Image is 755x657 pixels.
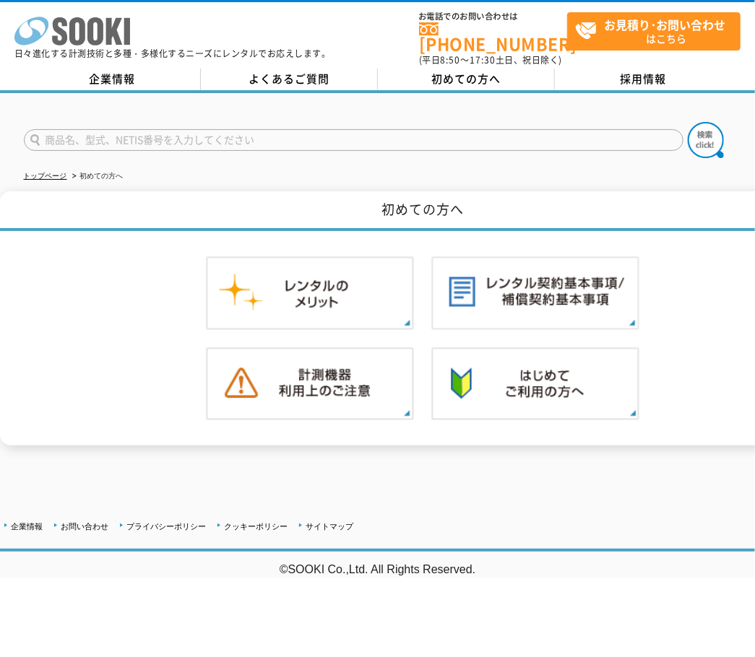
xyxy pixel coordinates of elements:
a: プライバシーポリシー [126,522,206,531]
a: お問い合わせ [61,522,108,531]
p: 日々進化する計測技術と多種・多様化するニーズにレンタルでお応えします。 [14,49,331,58]
span: 8:50 [441,53,461,66]
strong: お見積り･お問い合わせ [605,16,726,33]
a: クッキーポリシー [224,522,288,531]
a: [PHONE_NUMBER] [419,22,567,52]
span: はこちら [575,13,740,49]
img: レンタルのメリット [206,256,414,330]
span: (平日 ～ 土日、祝日除く) [419,53,562,66]
a: 企業情報 [24,69,201,90]
a: トップページ [24,172,67,180]
img: 初めての方へ [431,347,639,421]
a: お見積り･お問い合わせはこちら [567,12,741,51]
a: 採用情報 [555,69,732,90]
a: 企業情報 [11,522,43,531]
span: お電話でのお問い合わせは [419,12,567,21]
span: 初めての方へ [431,71,501,87]
span: 17:30 [470,53,496,66]
a: サイトマップ [306,522,353,531]
a: 初めての方へ [378,69,555,90]
img: btn_search.png [688,122,724,158]
li: 初めての方へ [69,169,124,184]
a: よくあるご質問 [201,69,378,90]
img: レンタル契約基本事項／補償契約基本事項 [431,256,639,330]
input: 商品名、型式、NETIS番号を入力してください [24,129,683,151]
img: 計測機器ご利用上のご注意 [206,347,414,421]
